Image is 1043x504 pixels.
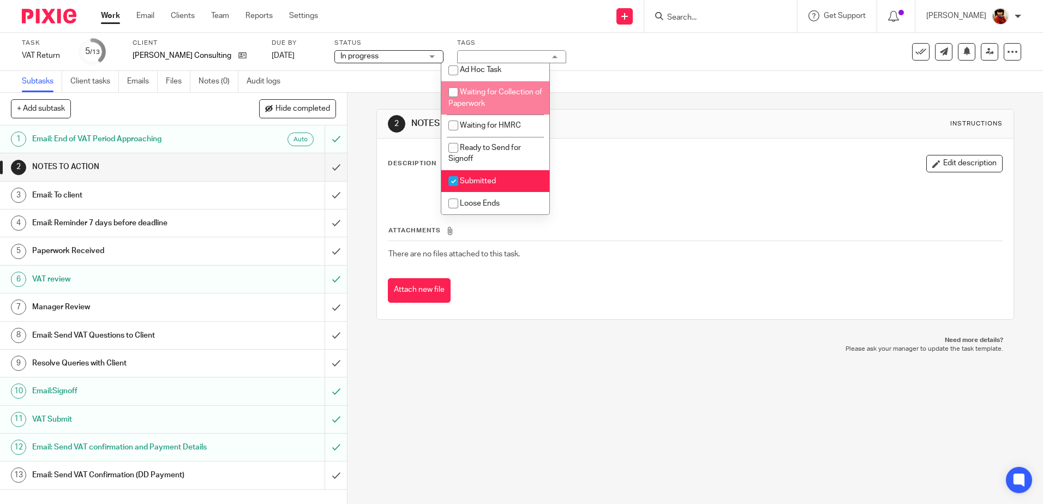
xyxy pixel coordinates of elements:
button: Attach new file [388,278,451,303]
div: VAT Return [22,50,65,61]
span: [DATE] [272,52,295,59]
span: In progress [340,52,379,60]
input: Search [666,13,764,23]
div: 5 [11,244,26,259]
span: Submitted [460,177,496,185]
div: 6 [11,272,26,287]
a: Notes (0) [199,71,238,92]
h1: Email: To client [32,187,220,203]
h1: Email:Signoff [32,383,220,399]
span: Loose Ends [460,200,500,207]
p: Description [388,159,436,168]
label: Task [22,39,65,47]
span: Waiting for Collection of Paperwork [448,88,542,107]
h1: VAT Submit [32,411,220,428]
h1: Email: Send VAT confirmation and Payment Details [32,439,220,455]
a: Files [166,71,190,92]
div: Auto [287,133,314,146]
a: Reports [245,10,273,21]
div: 7 [11,299,26,315]
h1: Email: End of VAT Period Approaching [32,131,220,147]
a: Client tasks [70,71,119,92]
h1: Email: Send VAT Questions to Client [32,327,220,344]
div: 2 [388,115,405,133]
button: Edit description [926,155,1003,172]
div: 9 [11,356,26,371]
h1: Email: Reminder 7 days before deadline [32,215,220,231]
a: Team [211,10,229,21]
h1: NOTES TO ACTION [411,118,718,129]
span: Waiting for HMRC [460,122,521,129]
h1: Paperwork Received [32,243,220,259]
p: [PERSON_NAME] Consulting Ltd [133,50,233,61]
small: /13 [90,49,100,55]
span: Ready to Send for Signoff [448,144,521,163]
img: Phil%20Baby%20pictures%20(3).JPG [992,8,1009,25]
div: 8 [11,328,26,343]
h1: Manager Review [32,299,220,315]
span: Attachments [388,227,441,233]
div: 11 [11,412,26,427]
button: Hide completed [259,99,336,118]
div: 5 [85,45,100,58]
div: 2 [11,160,26,175]
a: Email [136,10,154,21]
span: Ad Hoc Task [460,66,501,74]
span: There are no files attached to this task. [388,250,520,258]
div: 12 [11,440,26,455]
p: [PERSON_NAME] [926,10,986,21]
div: 4 [11,215,26,231]
p: Need more details? [387,336,1003,345]
div: 3 [11,188,26,203]
div: Instructions [950,119,1003,128]
a: Clients [171,10,195,21]
button: + Add subtask [11,99,71,118]
span: Hide completed [275,105,330,113]
a: Settings [289,10,318,21]
label: Client [133,39,258,47]
a: Work [101,10,120,21]
h1: Resolve Queries with Client [32,355,220,371]
label: Status [334,39,443,47]
h1: VAT review [32,271,220,287]
p: Please ask your manager to update the task template. [387,345,1003,353]
h1: Email: Send VAT Confirmation (DD Payment) [32,467,220,483]
a: Emails [127,71,158,92]
div: 10 [11,383,26,399]
a: Audit logs [247,71,289,92]
label: Tags [457,39,566,47]
img: Pixie [22,9,76,23]
label: Due by [272,39,321,47]
a: Subtasks [22,71,62,92]
span: Get Support [824,12,866,20]
div: 13 [11,467,26,483]
h1: NOTES TO ACTION [32,159,220,175]
div: 1 [11,131,26,147]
